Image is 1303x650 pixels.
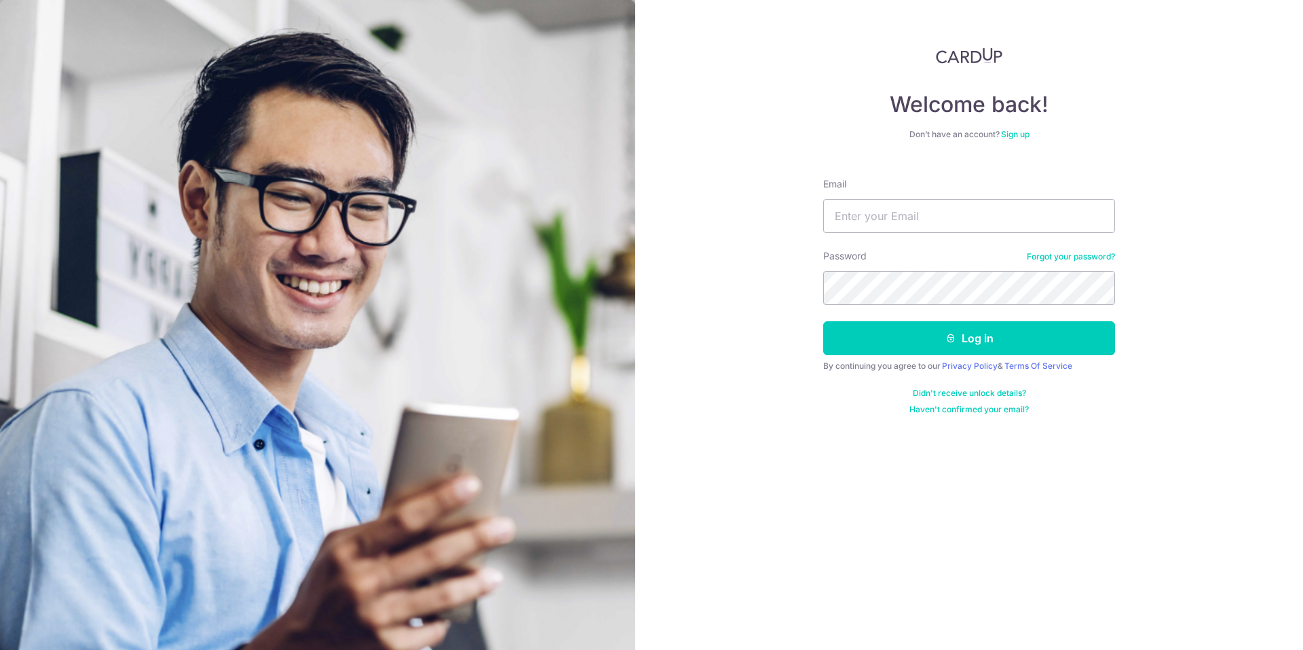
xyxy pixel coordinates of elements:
[823,177,846,191] label: Email
[823,249,867,263] label: Password
[1001,129,1030,139] a: Sign up
[823,129,1115,140] div: Don’t have an account?
[1027,251,1115,262] a: Forgot your password?
[1004,361,1072,371] a: Terms Of Service
[942,361,998,371] a: Privacy Policy
[909,404,1029,415] a: Haven't confirmed your email?
[823,361,1115,372] div: By continuing you agree to our &
[823,199,1115,233] input: Enter your Email
[936,48,1002,64] img: CardUp Logo
[823,321,1115,355] button: Log in
[823,91,1115,118] h4: Welcome back!
[913,388,1026,399] a: Didn't receive unlock details?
